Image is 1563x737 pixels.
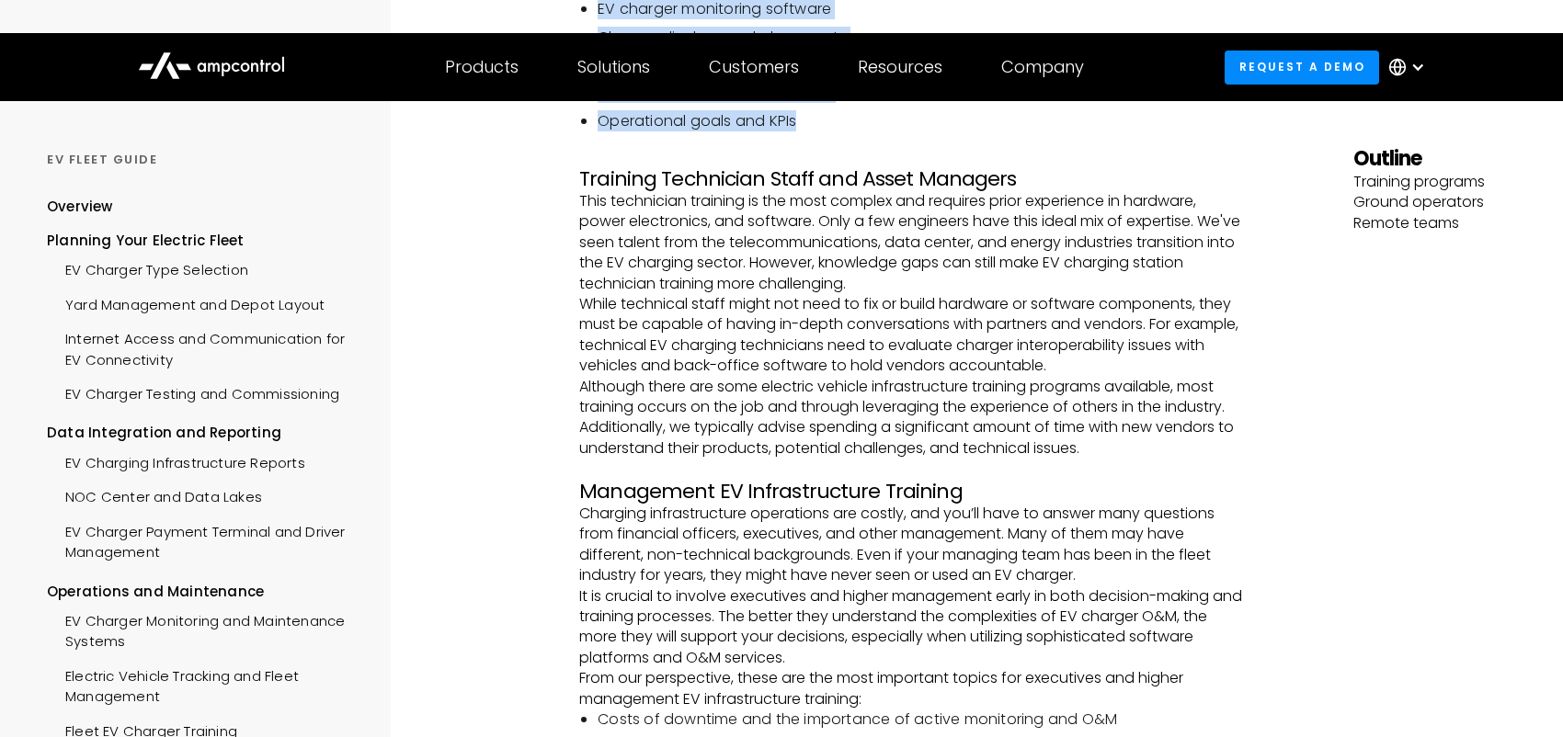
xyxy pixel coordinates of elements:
[709,57,799,77] div: Customers
[1225,50,1379,84] a: Request a demo
[598,709,1242,730] li: Costs of downtime and the importance of active monitoring and O&M
[1001,57,1084,77] div: Company
[579,377,1242,459] p: Although there are some electric vehicle infrastructure training programs available, most trainin...
[579,294,1242,377] p: While technical staff might not need to fix or build hardware or software components, they must b...
[47,375,339,409] a: EV Charger Testing and Commissioning
[445,57,519,77] div: Products
[47,443,305,477] a: EV Charging Infrastructure Reports
[579,504,1242,586] p: Charging infrastructure operations are costly, and you’ll have to answer many questions from fina...
[47,656,359,711] a: Electric Vehicle Tracking and Fleet Management
[579,586,1242,669] p: It is crucial to involve executives and higher management early in both decision-making and train...
[598,28,1242,48] li: Charger displays and plug events
[47,320,359,375] a: Internet Access and Communication for EV Connectivity
[47,285,325,319] a: Yard Management and Depot Layout
[577,57,650,77] div: Solutions
[858,57,942,77] div: Resources
[579,668,1242,709] p: From our perspective, these are the most important topics for executives and higher management EV...
[579,146,1242,166] p: ‍
[1353,212,1517,232] p: Remote teams
[47,581,359,601] div: Operations and Maintenance
[598,111,1242,131] li: Operational goals and KPIs
[47,196,113,216] div: Overview
[579,480,1242,504] h3: Management EV Infrastructure Training
[47,196,113,230] a: Overview
[579,191,1242,294] p: This technician training is the most complex and requires prior experience in hardware, power ele...
[47,512,359,567] a: EV Charger Payment Terminal and Driver Management
[47,423,359,443] div: Data Integration and Reporting
[47,478,262,512] a: NOC Center and Data Lakes
[1353,144,1422,173] strong: Outline
[47,152,359,168] div: Ev Fleet GUIDE
[579,459,1242,479] p: ‍
[47,251,248,285] a: EV Charger Type Selection
[47,231,359,251] div: Planning Your Electric Fleet
[47,601,359,656] a: EV Charger Monitoring and Maintenance Systems
[1353,192,1517,212] p: Ground operators
[579,167,1242,191] h3: Training Technician Staff and Asset Managers
[1353,171,1517,191] p: Training programs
